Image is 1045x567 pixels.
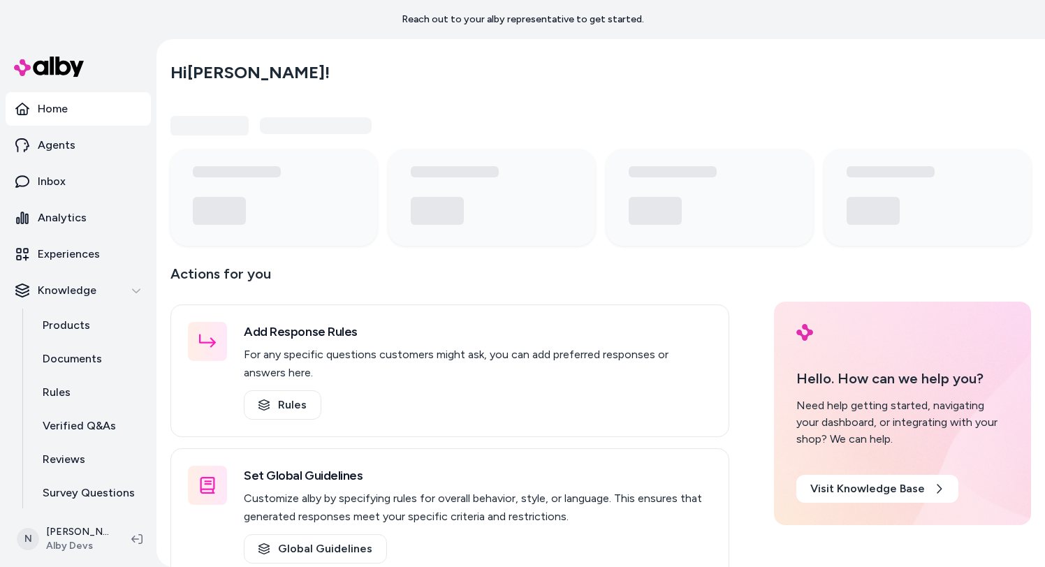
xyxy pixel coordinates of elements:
[244,534,387,564] a: Global Guidelines
[6,92,151,126] a: Home
[8,517,120,561] button: N[PERSON_NAME]Alby Devs
[170,62,330,83] h2: Hi [PERSON_NAME] !
[43,451,85,468] p: Reviews
[38,209,87,226] p: Analytics
[38,282,96,299] p: Knowledge
[170,263,729,296] p: Actions for you
[244,322,712,341] h3: Add Response Rules
[6,274,151,307] button: Knowledge
[402,13,644,27] p: Reach out to your alby representative to get started.
[29,376,151,409] a: Rules
[29,309,151,342] a: Products
[43,485,135,501] p: Survey Questions
[46,539,109,553] span: Alby Devs
[6,165,151,198] a: Inbox
[29,443,151,476] a: Reviews
[29,342,151,376] a: Documents
[244,489,712,526] p: Customize alby by specifying rules for overall behavior, style, or language. This ensures that ge...
[43,418,116,434] p: Verified Q&As
[46,525,109,539] p: [PERSON_NAME]
[6,237,151,271] a: Experiences
[43,384,71,401] p: Rules
[244,390,321,420] a: Rules
[796,324,813,341] img: alby Logo
[796,475,958,503] a: Visit Knowledge Base
[38,101,68,117] p: Home
[14,57,84,77] img: alby Logo
[29,476,151,510] a: Survey Questions
[38,137,75,154] p: Agents
[244,466,712,485] h3: Set Global Guidelines
[38,246,100,263] p: Experiences
[6,128,151,162] a: Agents
[796,397,1009,448] div: Need help getting started, navigating your dashboard, or integrating with your shop? We can help.
[6,201,151,235] a: Analytics
[38,173,66,190] p: Inbox
[244,346,712,382] p: For any specific questions customers might ask, you can add preferred responses or answers here.
[796,368,1009,389] p: Hello. How can we help you?
[29,409,151,443] a: Verified Q&As
[17,528,39,550] span: N
[43,317,90,334] p: Products
[43,351,102,367] p: Documents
